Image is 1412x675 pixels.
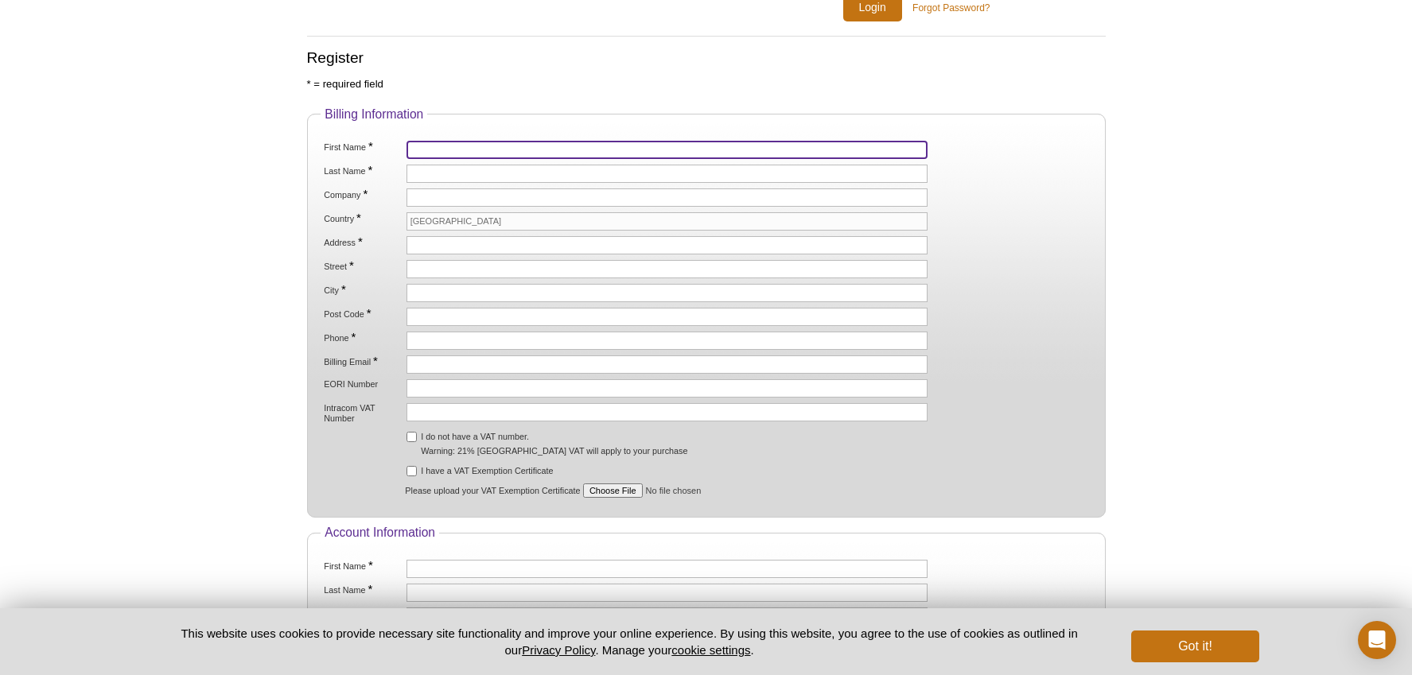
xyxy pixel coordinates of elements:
[322,188,403,200] label: Company
[322,332,403,343] label: Phone
[322,260,403,272] label: Street
[403,483,580,498] label: Please upload your VAT Exemption Certificate
[671,643,750,657] button: cookie settings
[322,284,403,296] label: City
[419,429,687,458] label: I do not have a VAT number. Warning: 21% [GEOGRAPHIC_DATA] VAT will apply to your purchase
[322,165,403,177] label: Last Name
[419,464,553,478] label: I have a VAT Exemption Certificate
[322,236,403,248] label: Address
[1131,630,1258,662] button: Got it!
[912,1,990,15] a: Forgot Password?
[322,212,403,224] label: Country
[322,308,403,320] label: Post Code
[307,77,1106,91] p: * = required field
[321,526,439,540] legend: Account Information
[321,107,427,122] legend: Billing Information
[322,403,403,424] label: Intracom VAT Number
[322,141,403,153] label: First Name
[322,584,403,595] label: Last Name
[322,379,403,390] label: EORI Number
[522,643,595,657] a: Privacy Policy
[307,51,1106,65] h2: Register
[154,625,1106,658] p: This website uses cookies to provide necessary site functionality and improve your online experie...
[322,560,403,572] label: First Name
[1358,621,1396,659] div: Open Intercom Messenger
[322,355,403,367] label: Billing Email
